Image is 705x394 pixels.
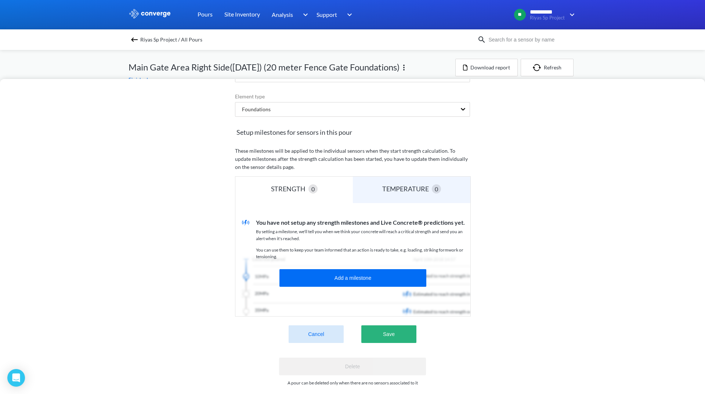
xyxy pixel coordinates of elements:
[256,228,470,242] p: By setting a milestone, we'll tell you when we think your concrete will reach a critical strength...
[130,35,139,44] img: backspace.svg
[317,10,337,19] span: Support
[477,35,486,44] img: icon-search.svg
[235,93,470,101] label: Element type
[7,369,25,387] div: Open Intercom Messenger
[565,10,576,19] img: downArrow.svg
[530,15,565,21] span: Riyas Sp Project
[382,184,432,194] div: TEMPERATURE
[288,380,418,387] p: A pour can be deleted only when there are no sensors associated to it
[129,9,171,18] img: logo_ewhite.svg
[486,36,575,44] input: Search for a sensor by name
[256,247,470,260] p: You can use them to keep your team informed that an action is ready to take, e.g. loading, striki...
[272,10,293,19] span: Analysis
[311,184,315,194] span: 0
[236,105,271,113] div: Foundations
[361,325,416,343] button: Save
[256,219,465,226] span: You have not setup any strength milestones and Live Concrete® predictions yet.
[435,184,438,194] span: 0
[289,325,344,343] button: Cancel
[342,10,354,19] img: downArrow.svg
[235,147,470,171] p: These milestones will be applied to the individual sensors when they start strength calculation. ...
[140,35,202,45] span: Riyas Sp Project / All Pours
[298,10,310,19] img: downArrow.svg
[235,127,470,137] span: Setup milestones for sensors in this pour
[279,269,426,287] button: Add a milestone
[271,184,308,194] div: STRENGTH
[279,358,426,375] button: Delete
